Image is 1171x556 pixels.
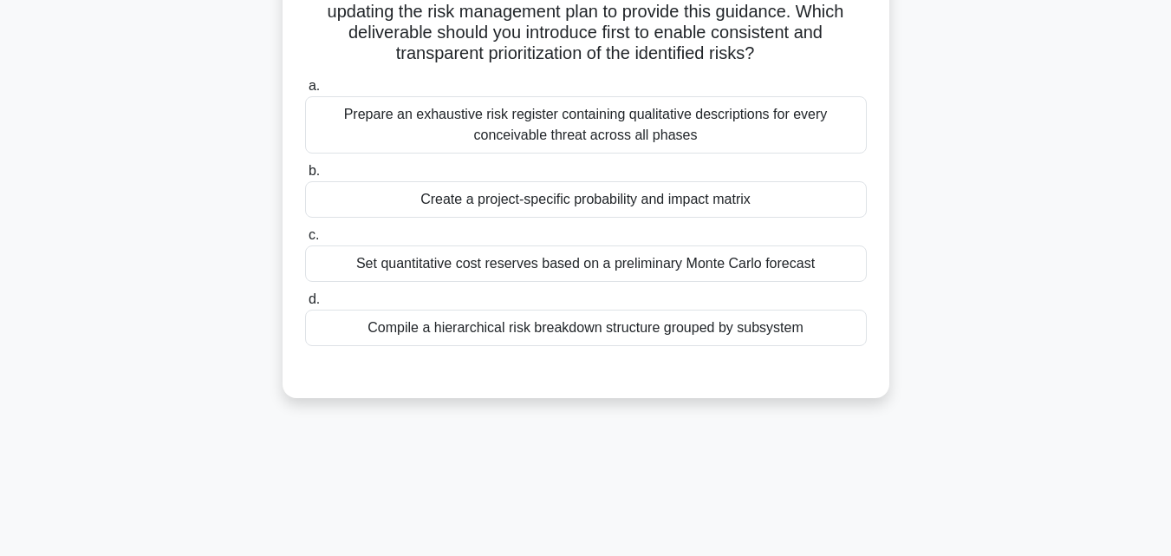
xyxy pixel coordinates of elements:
[305,181,867,218] div: Create a project-specific probability and impact matrix
[309,78,320,93] span: a.
[305,96,867,154] div: Prepare an exhaustive risk register containing qualitative descriptions for every conceivable thr...
[309,291,320,306] span: d.
[305,310,867,346] div: Compile a hierarchical risk breakdown structure grouped by subsystem
[309,163,320,178] span: b.
[305,245,867,282] div: Set quantitative cost reserves based on a preliminary Monte Carlo forecast
[309,227,319,242] span: c.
